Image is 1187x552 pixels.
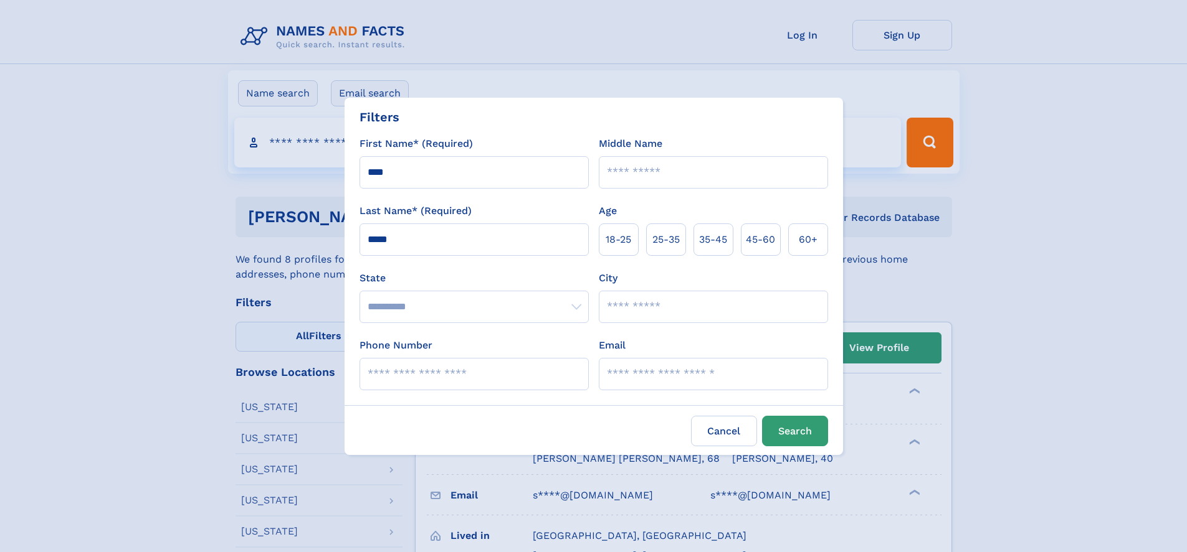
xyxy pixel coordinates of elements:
label: Phone Number [360,338,432,353]
span: 60+ [799,232,818,247]
label: Age [599,203,617,218]
label: Email [599,338,626,353]
span: 35‑45 [699,232,727,247]
span: 18‑25 [606,232,631,247]
label: City [599,271,617,286]
span: 25‑35 [652,232,680,247]
label: Last Name* (Required) [360,203,472,218]
button: Search [762,416,828,446]
label: First Name* (Required) [360,136,473,151]
label: Cancel [691,416,757,446]
span: 45‑60 [746,232,775,247]
div: Filters [360,108,399,126]
label: Middle Name [599,136,662,151]
label: State [360,271,589,286]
